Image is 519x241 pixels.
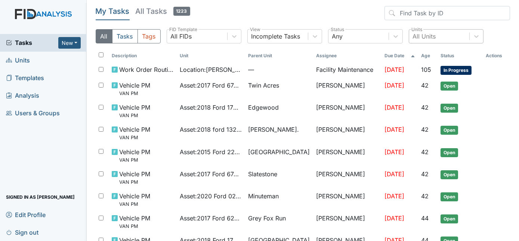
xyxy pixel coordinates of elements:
[313,167,381,189] td: [PERSON_NAME]
[119,170,150,186] span: Vehicle PM VAN PM
[99,52,104,57] input: Toggle All Rows Selected
[384,170,404,178] span: [DATE]
[332,32,343,41] div: Any
[136,6,190,16] h5: All Tasks
[251,32,300,41] div: Incomplete Tasks
[6,38,58,47] a: Tasks
[313,144,381,167] td: [PERSON_NAME]
[248,214,286,223] span: Grey Fox Run
[384,104,404,111] span: [DATE]
[119,179,150,186] small: VAN PM
[248,192,279,201] span: Minuteman
[421,82,429,89] span: 42
[248,170,277,179] span: Slatestone
[381,49,418,62] th: Toggle SortBy
[441,214,458,223] span: Open
[483,49,510,62] th: Actions
[421,214,429,222] span: 44
[6,226,38,238] span: Sign out
[441,104,458,113] span: Open
[248,65,310,74] span: —
[313,49,381,62] th: Assignee
[119,103,150,119] span: Vehicle PM VAN PM
[313,211,381,233] td: [PERSON_NAME]
[441,192,458,201] span: Open
[173,7,190,16] span: 1223
[6,72,44,84] span: Templates
[6,55,30,66] span: Units
[421,148,429,156] span: 42
[384,126,404,133] span: [DATE]
[180,103,242,112] span: Asset : 2018 Ford 17643
[119,214,150,230] span: Vehicle PM VAN PM
[96,29,161,43] div: Type filter
[384,192,404,200] span: [DATE]
[384,148,404,156] span: [DATE]
[138,29,161,43] button: Tags
[421,126,429,133] span: 42
[58,37,81,49] button: New
[180,214,242,223] span: Asset : 2017 Ford 62225
[119,147,150,164] span: Vehicle PM VAN PM
[119,81,150,97] span: Vehicle PM VAN PM
[421,66,431,73] span: 105
[6,209,46,220] span: Edit Profile
[441,148,458,157] span: Open
[112,29,138,43] button: Tasks
[96,29,112,43] button: All
[421,192,429,200] span: 42
[313,62,381,78] td: Facility Maintenance
[313,122,381,144] td: [PERSON_NAME]
[171,32,192,41] div: All FIDs
[248,147,310,156] span: [GEOGRAPHIC_DATA]
[313,78,381,100] td: [PERSON_NAME]
[438,49,482,62] th: Toggle SortBy
[313,100,381,122] td: [PERSON_NAME]
[177,49,245,62] th: Toggle SortBy
[248,81,279,90] span: Twin Acres
[384,82,404,89] span: [DATE]
[119,156,150,164] small: VAN PM
[441,82,458,91] span: Open
[6,107,60,119] span: Users & Groups
[119,201,150,208] small: VAN PM
[441,66,472,75] span: In Progress
[384,6,510,20] input: Find Task by ID
[180,125,242,134] span: Asset : 2018 ford 13242
[441,126,458,135] span: Open
[248,103,279,112] span: Edgewood
[6,191,75,203] span: Signed in as [PERSON_NAME]
[109,49,177,62] th: Toggle SortBy
[119,112,150,119] small: VAN PM
[119,65,174,74] span: Work Order Routine
[119,223,150,230] small: VAN PM
[421,170,429,178] span: 42
[119,90,150,97] small: VAN PM
[180,81,242,90] span: Asset : 2017 Ford 67435
[6,90,39,101] span: Analysis
[119,125,150,141] span: Vehicle PM VAN PM
[384,214,404,222] span: [DATE]
[441,170,458,179] span: Open
[245,49,313,62] th: Toggle SortBy
[418,49,438,62] th: Toggle SortBy
[180,192,242,201] span: Asset : 2020 Ford 02107
[384,66,404,73] span: [DATE]
[413,32,436,41] div: All Units
[313,189,381,211] td: [PERSON_NAME]
[421,104,429,111] span: 42
[180,147,242,156] span: Asset : 2015 Ford 22364
[96,6,130,16] h5: My Tasks
[119,192,150,208] span: Vehicle PM VAN PM
[248,125,299,134] span: [PERSON_NAME].
[119,134,150,141] small: VAN PM
[180,170,242,179] span: Asset : 2017 Ford 67436
[180,65,242,74] span: Location : [PERSON_NAME]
